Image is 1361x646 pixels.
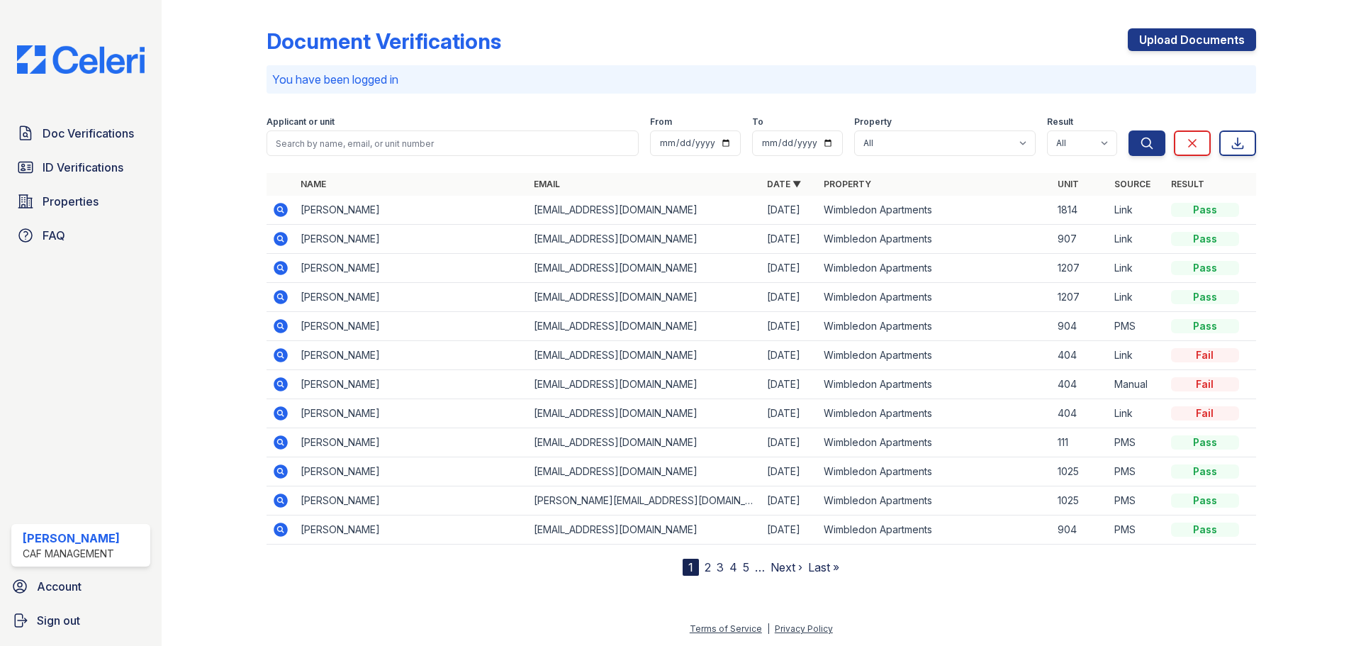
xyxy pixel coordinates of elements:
[761,254,818,283] td: [DATE]
[818,370,1051,399] td: Wimbledon Apartments
[1052,370,1109,399] td: 404
[295,196,528,225] td: [PERSON_NAME]
[1052,283,1109,312] td: 1207
[818,283,1051,312] td: Wimbledon Apartments
[1171,348,1239,362] div: Fail
[528,225,761,254] td: [EMAIL_ADDRESS][DOMAIN_NAME]
[1171,203,1239,217] div: Pass
[1052,486,1109,516] td: 1025
[1109,428,1165,457] td: PMS
[650,116,672,128] label: From
[43,193,99,210] span: Properties
[1128,28,1256,51] a: Upload Documents
[1109,283,1165,312] td: Link
[1171,261,1239,275] div: Pass
[295,283,528,312] td: [PERSON_NAME]
[11,119,150,147] a: Doc Verifications
[690,623,762,634] a: Terms of Service
[1114,179,1150,189] a: Source
[818,486,1051,516] td: Wimbledon Apartments
[761,283,818,312] td: [DATE]
[528,428,761,457] td: [EMAIL_ADDRESS][DOMAIN_NAME]
[1171,523,1239,537] div: Pass
[683,559,699,576] div: 1
[11,153,150,182] a: ID Verifications
[295,312,528,341] td: [PERSON_NAME]
[1052,312,1109,341] td: 904
[1171,494,1239,508] div: Pass
[761,399,818,428] td: [DATE]
[43,125,134,142] span: Doc Verifications
[37,578,82,595] span: Account
[267,116,335,128] label: Applicant or unit
[534,179,560,189] a: Email
[755,559,765,576] span: …
[705,560,711,574] a: 2
[528,283,761,312] td: [EMAIL_ADDRESS][DOMAIN_NAME]
[23,547,120,561] div: CAF Management
[761,428,818,457] td: [DATE]
[1047,116,1073,128] label: Result
[761,225,818,254] td: [DATE]
[1109,196,1165,225] td: Link
[1058,179,1079,189] a: Unit
[767,179,801,189] a: Date ▼
[818,312,1051,341] td: Wimbledon Apartments
[295,341,528,370] td: [PERSON_NAME]
[295,370,528,399] td: [PERSON_NAME]
[23,530,120,547] div: [PERSON_NAME]
[267,28,501,54] div: Document Verifications
[11,221,150,250] a: FAQ
[1109,312,1165,341] td: PMS
[729,560,737,574] a: 4
[1109,399,1165,428] td: Link
[528,312,761,341] td: [EMAIL_ADDRESS][DOMAIN_NAME]
[761,370,818,399] td: [DATE]
[295,486,528,516] td: [PERSON_NAME]
[6,45,156,74] img: CE_Logo_Blue-a8612792a0a2168367f1c8372b55b34899dd931a85d93a1a3d3e32e68fde9ad4.png
[43,227,65,244] span: FAQ
[761,516,818,545] td: [DATE]
[1171,406,1239,421] div: Fail
[767,623,770,634] div: |
[761,196,818,225] td: [DATE]
[11,187,150,216] a: Properties
[818,428,1051,457] td: Wimbledon Apartments
[818,399,1051,428] td: Wimbledon Apartments
[761,486,818,516] td: [DATE]
[1052,399,1109,428] td: 404
[528,341,761,370] td: [EMAIL_ADDRESS][DOMAIN_NAME]
[761,457,818,486] td: [DATE]
[301,179,326,189] a: Name
[1052,254,1109,283] td: 1207
[528,196,761,225] td: [EMAIL_ADDRESS][DOMAIN_NAME]
[818,196,1051,225] td: Wimbledon Apartments
[1171,377,1239,391] div: Fail
[37,612,80,629] span: Sign out
[272,71,1250,88] p: You have been logged in
[528,516,761,545] td: [EMAIL_ADDRESS][DOMAIN_NAME]
[818,341,1051,370] td: Wimbledon Apartments
[1109,254,1165,283] td: Link
[1109,457,1165,486] td: PMS
[295,399,528,428] td: [PERSON_NAME]
[1052,516,1109,545] td: 904
[295,457,528,486] td: [PERSON_NAME]
[295,225,528,254] td: [PERSON_NAME]
[818,225,1051,254] td: Wimbledon Apartments
[1171,232,1239,246] div: Pass
[528,254,761,283] td: [EMAIL_ADDRESS][DOMAIN_NAME]
[43,159,123,176] span: ID Verifications
[761,341,818,370] td: [DATE]
[1109,516,1165,545] td: PMS
[818,254,1051,283] td: Wimbledon Apartments
[295,254,528,283] td: [PERSON_NAME]
[6,572,156,601] a: Account
[295,428,528,457] td: [PERSON_NAME]
[1171,179,1204,189] a: Result
[808,560,839,574] a: Last »
[854,116,892,128] label: Property
[528,399,761,428] td: [EMAIL_ADDRESS][DOMAIN_NAME]
[1052,428,1109,457] td: 111
[1052,225,1109,254] td: 907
